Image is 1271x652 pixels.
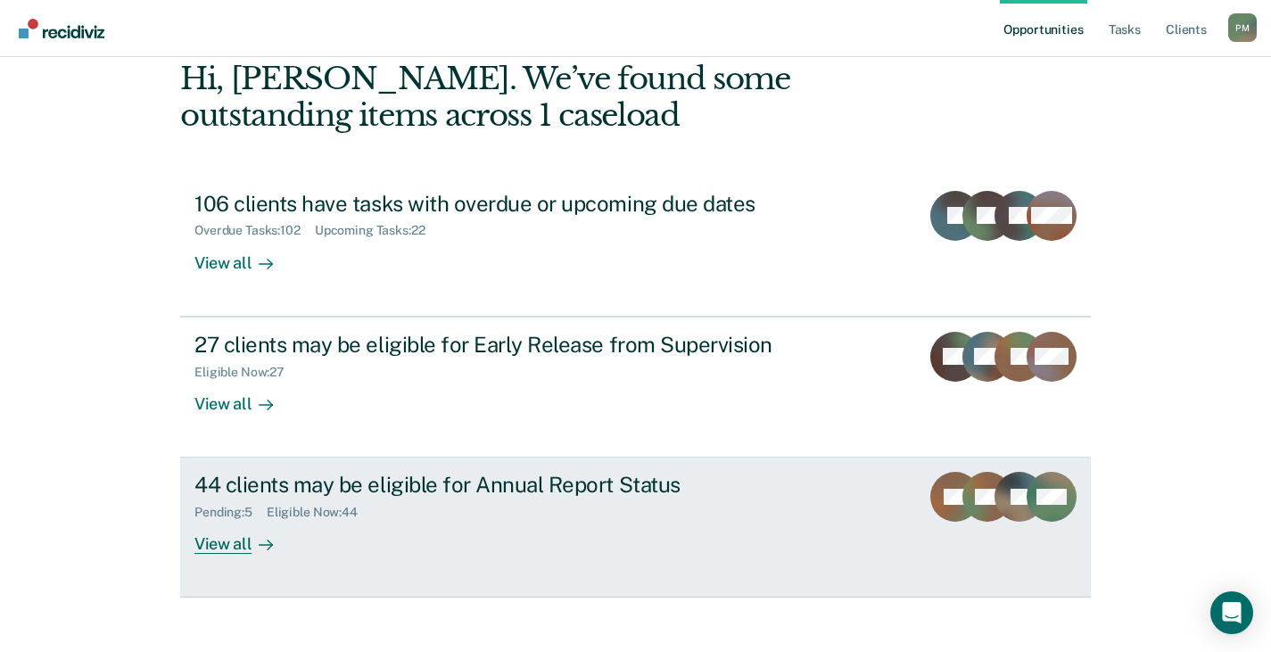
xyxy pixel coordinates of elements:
a: 27 clients may be eligible for Early Release from SupervisionEligible Now:27View all [180,317,1091,458]
div: 27 clients may be eligible for Early Release from Supervision [194,332,821,358]
div: View all [194,520,294,555]
a: 106 clients have tasks with overdue or upcoming due datesOverdue Tasks:102Upcoming Tasks:22View all [180,177,1091,317]
img: Recidiviz [19,19,104,38]
button: Profile dropdown button [1228,13,1257,42]
div: 106 clients have tasks with overdue or upcoming due dates [194,191,821,217]
div: Upcoming Tasks : 22 [315,223,440,238]
div: Pending : 5 [194,505,267,520]
div: Eligible Now : 27 [194,365,299,380]
div: P M [1228,13,1257,42]
div: Eligible Now : 44 [267,505,372,520]
div: View all [194,379,294,414]
div: Overdue Tasks : 102 [194,223,315,238]
a: 44 clients may be eligible for Annual Report StatusPending:5Eligible Now:44View all [180,458,1091,598]
div: Open Intercom Messenger [1210,591,1253,634]
div: 44 clients may be eligible for Annual Report Status [194,472,821,498]
div: View all [194,238,294,273]
div: Hi, [PERSON_NAME]. We’ve found some outstanding items across 1 caseload [180,61,909,134]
